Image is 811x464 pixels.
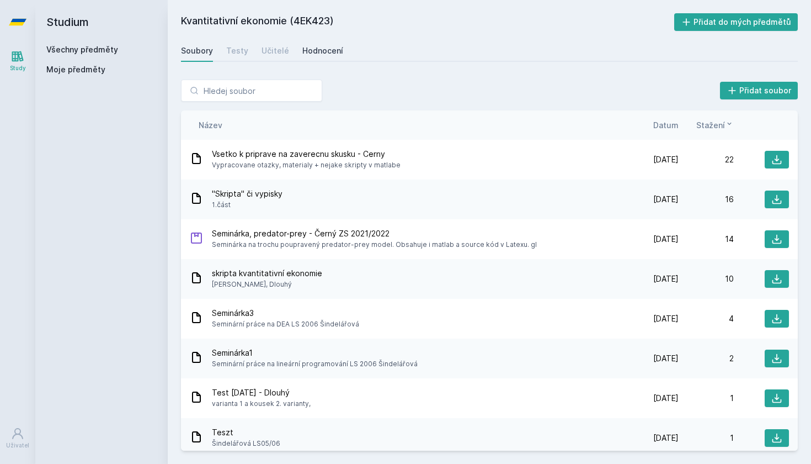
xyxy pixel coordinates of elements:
span: Vsetko k priprave na zaverecnu skusku - Cerny [212,149,401,160]
div: Soubory [181,45,213,56]
span: [PERSON_NAME], Dlouhý [212,279,322,290]
a: Všechny předměty [46,45,118,54]
span: Seminární práce na lineární programování LS 2006 Šindelářová [212,358,418,370]
div: 10 [679,273,734,284]
div: Učitelé [262,45,289,56]
span: [DATE] [653,194,679,205]
span: Vypracovane otazky, materialy + nejake skripty v matlabe [212,160,401,171]
span: varianta 1 a kousek 2. varianty, [212,398,311,409]
span: Seminárka3 [212,308,359,319]
span: Stažení [696,119,725,131]
span: Seminárka1 [212,347,418,358]
div: 22 [679,154,734,165]
a: Soubory [181,40,213,62]
div: Hodnocení [302,45,343,56]
button: Název [199,119,222,131]
input: Hledej soubor [181,80,322,102]
button: Stažení [696,119,734,131]
span: Seminární práce na DEA LS 2006 Šindelářová [212,319,359,330]
div: 4 [679,313,734,324]
a: Učitelé [262,40,289,62]
div: Uživatel [6,441,29,450]
span: "Skripta" či vypisky [212,188,282,199]
span: Test [DATE] - Dlouhý [212,387,311,398]
div: 1 [679,433,734,444]
a: Uživatel [2,421,33,455]
a: Study [2,44,33,78]
div: Study [10,64,26,72]
span: [DATE] [653,273,679,284]
div: 2 [679,353,734,364]
span: Šindelářová LS05/06 [212,438,280,449]
div: 14 [679,234,734,245]
button: Datum [653,119,679,131]
div: 1 [679,393,734,404]
span: [DATE] [653,313,679,324]
span: [DATE] [653,154,679,165]
span: Seminárka, predator-prey - Černý ZS 2021/2022 [212,228,537,239]
span: [DATE] [653,234,679,245]
span: [DATE] [653,353,679,364]
span: [DATE] [653,433,679,444]
a: Hodnocení [302,40,343,62]
div: Testy [226,45,248,56]
button: Přidat do mých předmětů [674,13,798,31]
h2: Kvantitativní ekonomie (4EK423) [181,13,674,31]
div: .ZIP [190,231,203,247]
span: Teszt [212,427,280,438]
span: Seminárka na trochu poupravený predator-prey model. Obsahuje i matlab a source kód v Latexu. gl [212,239,537,250]
span: Moje předměty [46,64,105,75]
span: 1.část [212,199,282,210]
div: 16 [679,194,734,205]
span: [DATE] [653,393,679,404]
button: Přidat soubor [720,82,798,99]
a: Testy [226,40,248,62]
span: skripta kvantitativní ekonomie [212,268,322,279]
